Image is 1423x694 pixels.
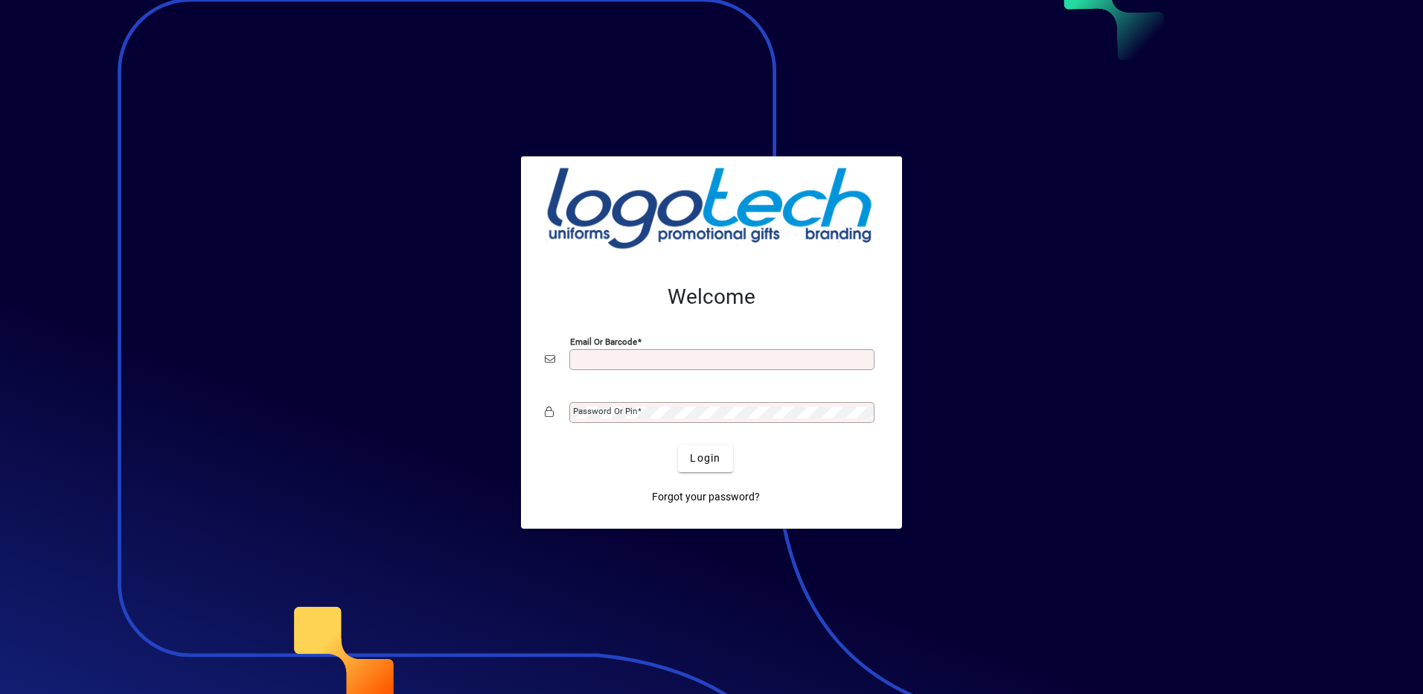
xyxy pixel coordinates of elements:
[652,489,760,505] span: Forgot your password?
[573,406,637,416] mat-label: Password or Pin
[646,484,766,511] a: Forgot your password?
[545,284,878,310] h2: Welcome
[678,445,732,472] button: Login
[570,336,637,346] mat-label: Email or Barcode
[690,451,720,466] span: Login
